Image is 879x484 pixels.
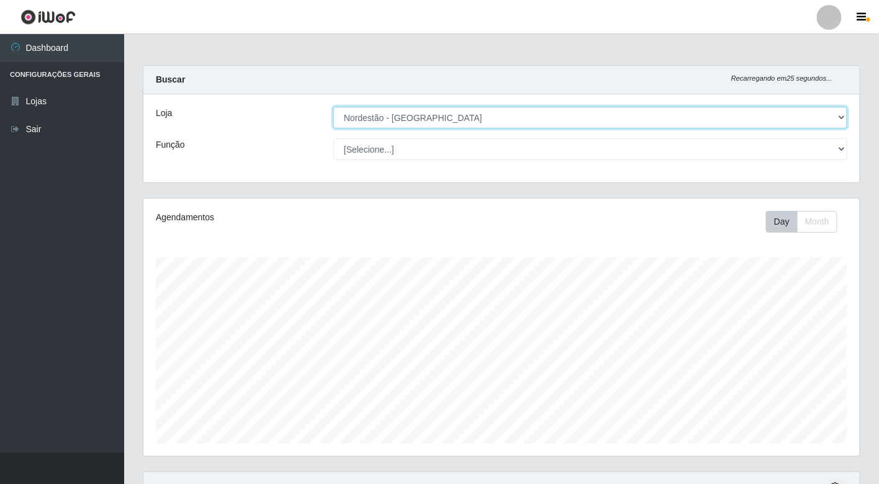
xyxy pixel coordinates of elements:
img: CoreUI Logo [20,9,76,25]
strong: Buscar [156,74,185,84]
button: Month [797,211,837,233]
div: First group [766,211,837,233]
div: Toolbar with button groups [766,211,847,233]
label: Função [156,138,185,151]
label: Loja [156,107,172,120]
button: Day [766,211,798,233]
div: Agendamentos [156,211,433,224]
i: Recarregando em 25 segundos... [731,74,832,82]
